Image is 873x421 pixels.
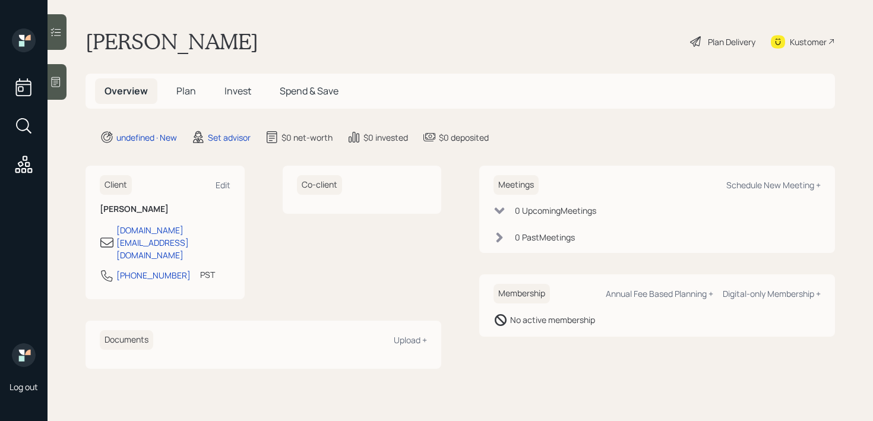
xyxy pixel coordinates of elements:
[208,131,251,144] div: Set advisor
[281,131,333,144] div: $0 net-worth
[100,330,153,350] h6: Documents
[12,343,36,367] img: retirable_logo.png
[224,84,251,97] span: Invest
[200,268,215,281] div: PST
[726,179,821,191] div: Schedule New Meeting +
[494,175,539,195] h6: Meetings
[790,36,827,48] div: Kustomer
[723,288,821,299] div: Digital-only Membership +
[515,231,575,243] div: 0 Past Meeting s
[10,381,38,392] div: Log out
[515,204,596,217] div: 0 Upcoming Meeting s
[494,284,550,303] h6: Membership
[510,314,595,326] div: No active membership
[439,131,489,144] div: $0 deposited
[86,29,258,55] h1: [PERSON_NAME]
[280,84,339,97] span: Spend & Save
[363,131,408,144] div: $0 invested
[708,36,755,48] div: Plan Delivery
[606,288,713,299] div: Annual Fee Based Planning +
[116,224,230,261] div: [DOMAIN_NAME][EMAIL_ADDRESS][DOMAIN_NAME]
[100,175,132,195] h6: Client
[176,84,196,97] span: Plan
[105,84,148,97] span: Overview
[297,175,342,195] h6: Co-client
[116,269,191,281] div: [PHONE_NUMBER]
[100,204,230,214] h6: [PERSON_NAME]
[394,334,427,346] div: Upload +
[116,131,177,144] div: undefined · New
[216,179,230,191] div: Edit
